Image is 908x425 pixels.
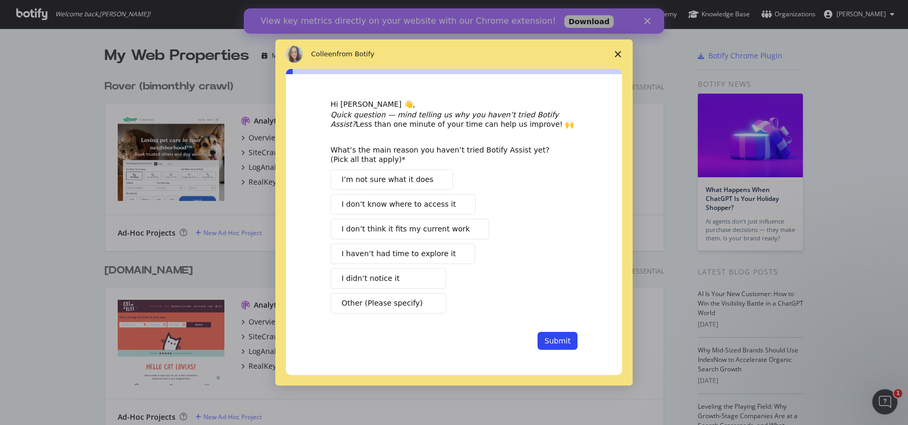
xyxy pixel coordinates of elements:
button: I don’t know where to access it [331,194,476,215]
span: I don’t know where to access it [342,199,456,210]
span: I didn’t notice it [342,273,399,284]
a: Download [321,7,370,19]
span: Colleen [311,50,337,58]
div: Hi [PERSON_NAME] 👋, [331,99,577,110]
span: from Botify [337,50,375,58]
span: I’m not sure what it does [342,174,434,185]
button: Submit [538,332,577,350]
button: I haven’t had time to explore it [331,244,475,264]
button: I didn’t notice it [331,268,446,289]
div: What’s the main reason you haven’t tried Botify Assist yet? (Pick all that apply) [331,145,562,164]
span: Close survey [603,39,633,69]
span: Other (Please specify) [342,298,422,309]
span: I haven’t had time to explore it [342,248,456,259]
span: I don’t think it fits my current work [342,224,470,235]
img: Profile image for Colleen [286,46,303,63]
i: Quick question — mind telling us why you haven’t tried Botify Assist? [331,110,559,128]
button: I don’t think it fits my current work [331,219,489,239]
div: Close [400,9,411,16]
div: Less than one minute of your time can help us improve! 🙌 [331,110,577,129]
div: View key metrics directly on your website with our Chrome extension! [17,7,312,18]
button: I’m not sure what it does [331,169,453,190]
button: Other (Please specify) [331,293,446,313]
